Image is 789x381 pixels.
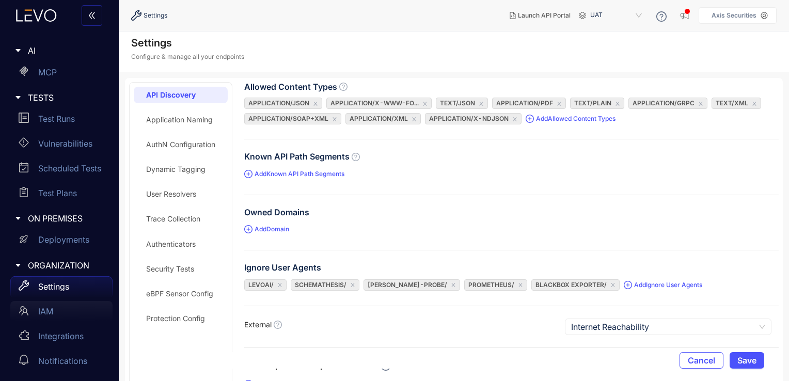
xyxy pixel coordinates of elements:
[146,91,196,99] div: API Discovery
[680,352,723,369] button: Cancel
[352,153,360,161] span: question-circle
[479,101,484,106] span: close
[244,169,344,179] span: Add Known API Path Segments
[429,115,509,122] span: application/x-ndjson
[535,281,607,289] span: Blackbox Exporter/
[571,319,765,335] span: Internet Reachability
[38,188,77,198] p: Test Plans
[244,170,253,178] span: plus-circle
[422,101,428,106] span: close
[574,99,611,107] span: text/plain
[339,83,348,91] span: question-circle
[38,68,57,77] p: MCP
[590,7,644,24] span: UAT
[332,117,337,122] span: close
[146,290,213,298] div: eBPF Sensor Config
[38,164,101,173] p: Scheduled Tests
[518,12,571,19] span: Launch API Portal
[6,255,113,276] div: ORGANIZATION
[624,281,632,289] span: plus-circle
[38,114,75,123] p: Test Runs
[526,114,616,124] span: Add Allowed Content Types
[557,101,562,106] span: close
[730,352,764,369] button: Save
[501,7,579,24] button: Launch API Portal
[10,183,113,208] a: Test Plans
[38,331,84,341] p: Integrations
[737,356,756,365] span: Save
[82,5,102,26] button: double-left
[610,282,616,288] span: close
[526,115,534,123] span: plus-circle
[38,139,92,148] p: Vulnerabilities
[10,301,113,326] a: IAM
[38,235,89,244] p: Deployments
[244,263,321,272] label: Ignore User Agents
[14,47,22,54] span: caret-right
[10,108,113,133] a: Test Runs
[10,230,113,255] a: Deployments
[146,314,205,323] div: Protection Config
[451,282,456,288] span: close
[28,46,104,55] span: AI
[368,281,447,289] span: [PERSON_NAME]-probe/
[10,158,113,183] a: Scheduled Tests
[313,101,318,106] span: close
[274,321,282,329] span: question-circle
[712,12,756,19] p: Axis Securities
[6,40,113,61] div: AI
[615,101,620,106] span: close
[752,101,757,106] span: close
[350,282,355,288] span: close
[10,276,113,301] a: Settings
[244,224,289,234] span: Add Domain
[468,281,514,289] span: Prometheus/
[440,99,475,107] span: text/json
[248,281,274,289] span: levoai/
[14,94,22,101] span: caret-right
[146,190,196,198] div: User Resolvers
[6,208,113,229] div: ON PREMISES
[10,351,113,375] a: Notifications
[146,165,206,173] div: Dynamic Tagging
[38,307,53,316] p: IAM
[518,282,523,288] span: close
[88,11,96,21] span: double-left
[698,101,703,106] span: close
[244,321,282,329] label: External
[28,93,104,102] span: TESTS
[28,261,104,270] span: ORGANIZATION
[14,262,22,269] span: caret-right
[6,87,113,108] div: TESTS
[633,99,695,107] span: application/grpc
[244,82,348,91] label: Allowed Content Types
[512,117,517,122] span: close
[330,99,419,107] span: application/x-www-fo...
[10,62,113,87] a: MCP
[10,133,113,158] a: Vulnerabilities
[716,99,748,107] span: text/xml
[248,99,309,107] span: application/json
[624,280,702,290] span: Add Ignore User Agents
[244,225,253,233] span: plus-circle
[10,326,113,351] a: Integrations
[38,282,69,291] p: Settings
[14,215,22,222] span: caret-right
[350,115,408,122] span: application/xml
[146,265,194,273] div: Security Tests
[28,214,104,223] span: ON PREMISES
[248,115,328,122] span: application/soap+xml
[146,116,213,124] div: Application Naming
[131,53,244,60] p: Configure & manage all your endpoints
[688,356,715,365] span: Cancel
[146,215,200,223] div: Trace Collection
[144,12,167,19] span: Settings
[131,37,244,49] h4: Settings
[38,356,87,366] p: Notifications
[146,140,215,149] div: AuthN Configuration
[19,306,29,316] span: team
[277,282,282,288] span: close
[496,99,553,107] span: application/pdf
[146,240,196,248] div: Authenticators
[244,208,309,217] label: Owned Domains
